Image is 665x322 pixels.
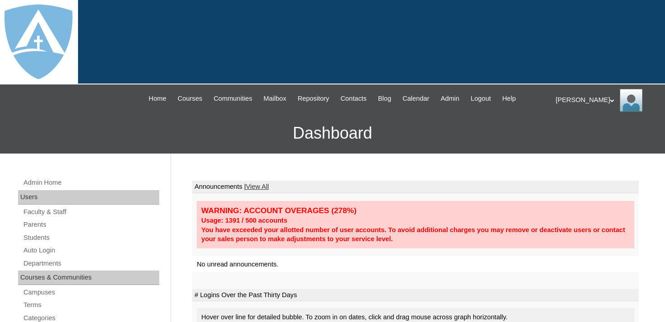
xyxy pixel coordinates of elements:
div: You have exceeded your allotted number of user accounts. To avoid additional charges you may remo... [201,225,630,244]
td: Announcements | [192,181,639,193]
a: Terms [23,299,159,311]
span: Admin [441,93,460,104]
div: [PERSON_NAME] [556,89,656,112]
img: logo-white.png [5,5,73,79]
h3: Dashboard [5,113,660,154]
td: # Logins Over the Past Thirty Days [192,289,639,302]
a: Blog [374,93,396,104]
div: Courses & Communities [18,271,159,285]
span: Contacts [341,93,367,104]
span: Calendar [402,93,429,104]
a: Repository [293,93,334,104]
a: Departments [23,258,159,269]
a: Auto Login [23,245,159,256]
a: Faculty & Staff [23,206,159,218]
span: Home [149,93,166,104]
span: Logout [471,93,491,104]
img: Thomas Lambert [620,89,642,112]
a: Help [498,93,520,104]
div: Users [18,190,159,205]
span: Mailbox [263,93,286,104]
a: Students [23,232,159,243]
a: Communities [209,93,257,104]
a: Admin Home [23,177,159,188]
div: WARNING: ACCOUNT OVERAGES (278%) [201,205,630,216]
a: Calendar [398,93,434,104]
a: Campuses [23,287,159,298]
span: Courses [178,93,203,104]
a: Parents [23,219,159,230]
a: View All [246,183,269,190]
span: Help [502,93,516,104]
a: Logout [466,93,495,104]
strong: Usage: 1391 / 500 accounts [201,217,287,224]
span: Repository [298,93,329,104]
a: Admin [436,93,464,104]
a: Mailbox [259,93,291,104]
a: Contacts [336,93,371,104]
a: Home [144,93,171,104]
span: Blog [378,93,391,104]
a: Courses [173,93,207,104]
td: No unread announcements. [192,256,639,273]
span: Communities [213,93,252,104]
